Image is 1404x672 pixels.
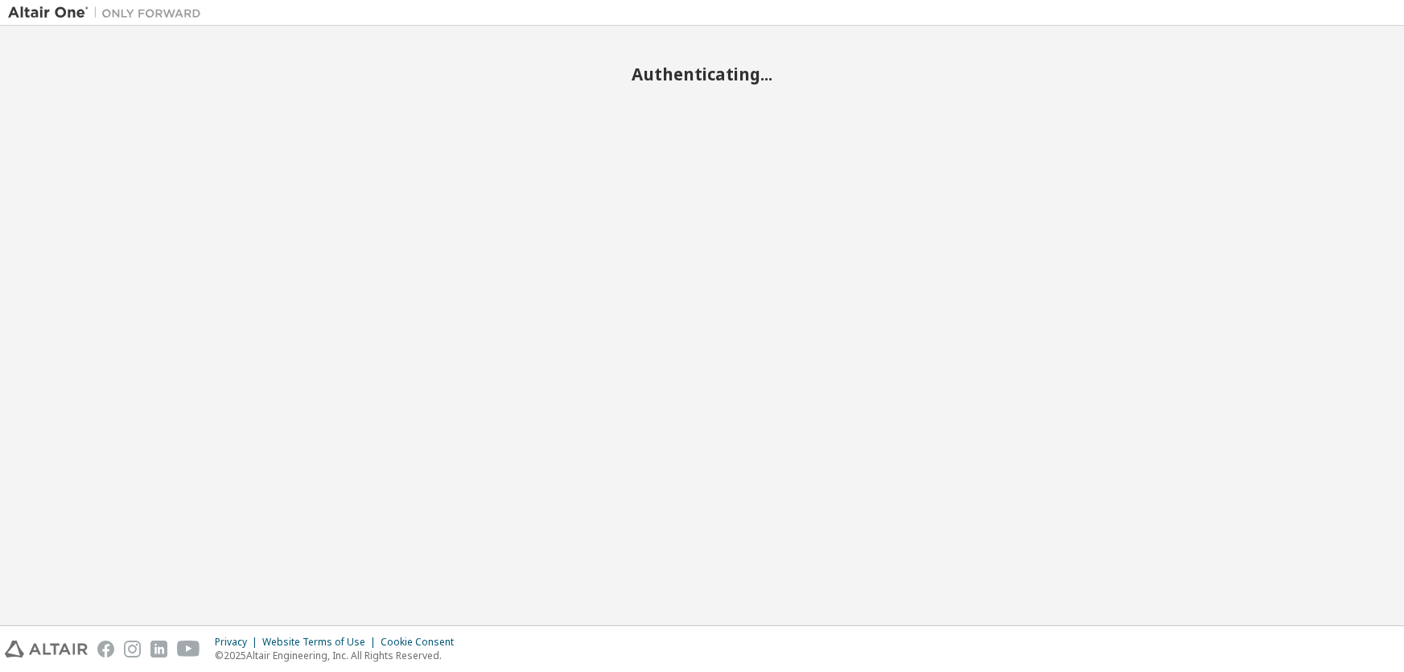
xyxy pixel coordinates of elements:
[381,636,463,649] div: Cookie Consent
[262,636,381,649] div: Website Terms of Use
[177,641,200,658] img: youtube.svg
[5,641,88,658] img: altair_logo.svg
[150,641,167,658] img: linkedin.svg
[97,641,114,658] img: facebook.svg
[124,641,141,658] img: instagram.svg
[215,636,262,649] div: Privacy
[8,5,209,21] img: Altair One
[8,64,1396,85] h2: Authenticating...
[215,649,463,662] p: © 2025 Altair Engineering, Inc. All Rights Reserved.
